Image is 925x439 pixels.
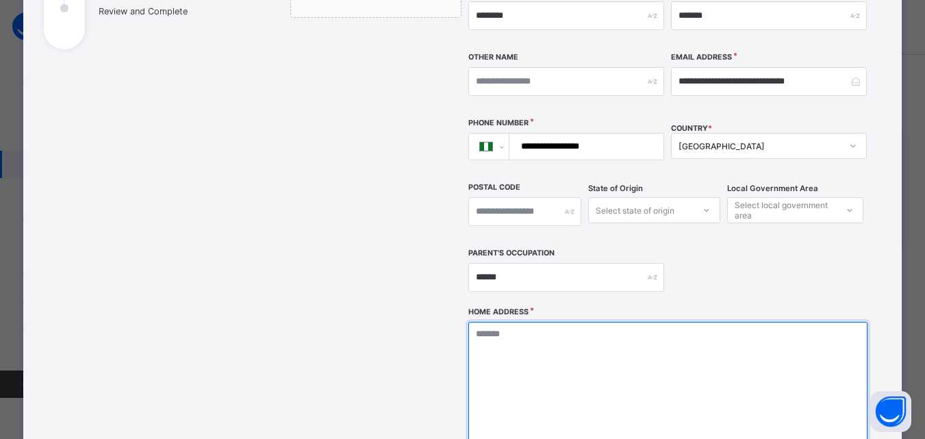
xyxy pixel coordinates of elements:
label: Email Address [671,53,732,62]
span: State of Origin [588,184,643,193]
span: COUNTRY [671,124,712,133]
label: Home Address [468,308,529,316]
label: Phone Number [468,118,529,127]
div: Select local government area [735,197,835,223]
div: [GEOGRAPHIC_DATA] [679,141,841,151]
label: Postal Code [468,183,520,192]
span: Local Government Area [727,184,818,193]
div: Select state of origin [596,197,674,223]
label: Other Name [468,53,518,62]
label: Parent's Occupation [468,249,555,258]
button: Open asap [870,391,911,432]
